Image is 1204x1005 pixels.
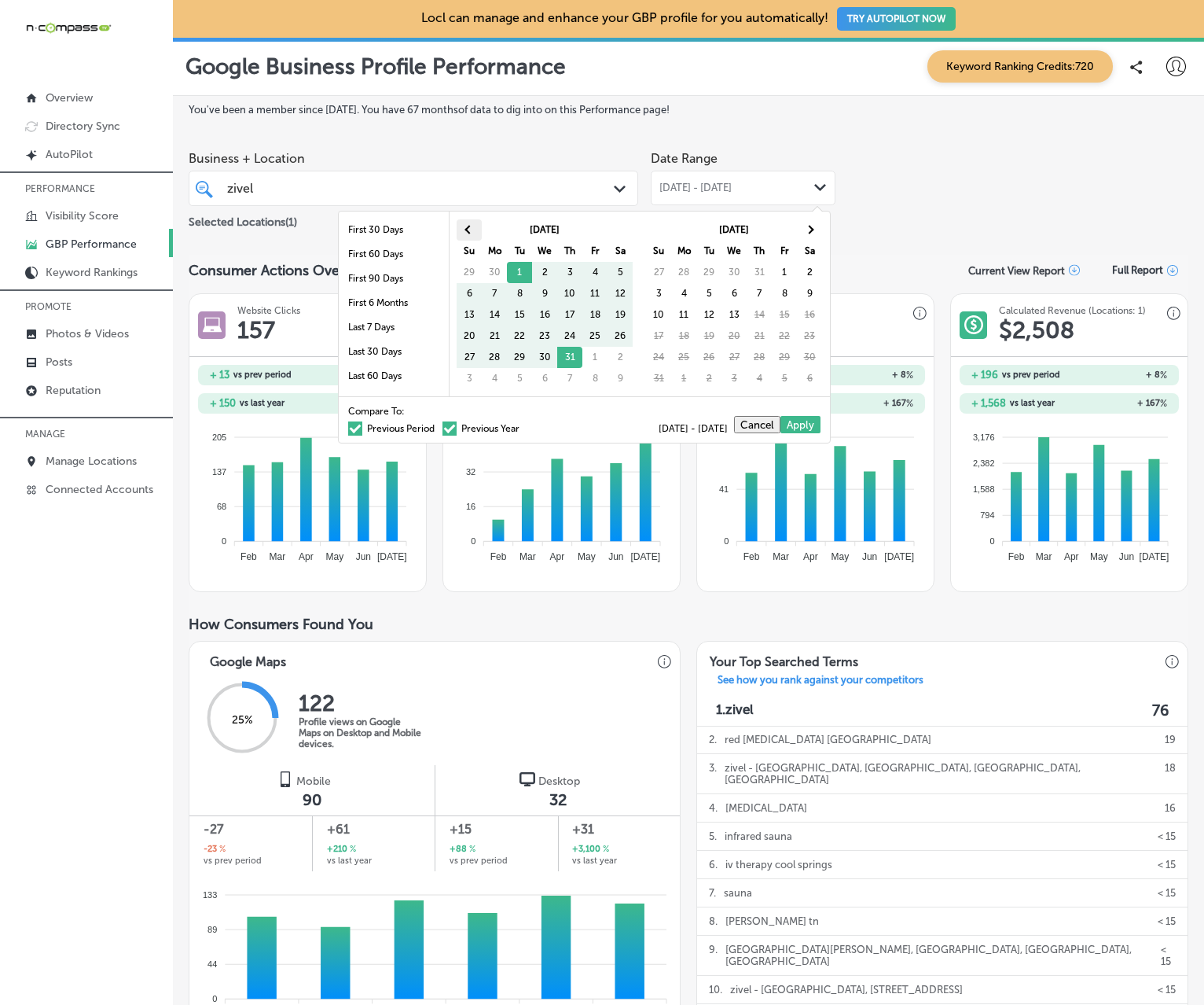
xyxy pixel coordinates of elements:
th: Th [557,241,582,262]
p: 7 . [709,879,716,907]
tspan: May [578,551,596,562]
p: iv therapy cool springs [725,851,832,878]
img: 660ab0bf-5cc7-4cb8-ba1c-48b5ae0f18e60NCTV_CLogo_TV_Black_-500x88.png [25,20,112,35]
span: Consumer Actions Overview [189,262,375,279]
tspan: Apr [550,551,565,562]
td: 31 [747,262,772,283]
tspan: Mar [1036,551,1052,562]
td: 7 [482,283,507,304]
img: logo [519,771,535,787]
span: [DATE] - [DATE] [659,424,734,433]
td: 17 [646,326,671,347]
td: 22 [507,326,532,347]
td: 30 [721,262,747,283]
td: 25 [671,347,696,368]
tspan: 1,588 [973,484,995,494]
h2: + 2,143 [308,398,406,409]
label: Previous Year [442,424,519,433]
td: 26 [696,347,721,368]
td: 29 [696,262,721,283]
p: 9 . [709,936,718,975]
p: AutoPilot [46,148,93,161]
td: 13 [721,304,747,326]
h2: + 167 [1070,398,1167,409]
td: 11 [671,304,696,326]
td: 30 [797,347,822,368]
span: +31 [572,820,666,839]
p: Manage Locations [46,455,137,468]
span: Desktop [538,775,580,788]
td: 10 [646,304,671,326]
span: % [1160,398,1167,409]
p: < 15 [1158,851,1176,878]
td: 11 [582,283,608,304]
td: 3 [557,262,582,283]
tspan: Jun [608,551,623,562]
td: 1 [671,368,696,389]
button: Apply [780,416,820,433]
span: -27 [204,820,298,839]
p: < 15 [1158,907,1176,935]
p: Connected Accounts [46,483,153,496]
td: 24 [646,347,671,368]
td: 8 [507,283,532,304]
h2: -23 [204,843,226,856]
tspan: 137 [212,467,226,477]
td: 30 [532,347,557,368]
td: 18 [671,326,696,347]
td: 7 [557,368,582,389]
th: Mo [671,241,696,262]
tspan: 0 [724,536,729,546]
th: Su [457,241,482,262]
p: Selected Locations ( 1 ) [189,209,297,229]
p: 1. zivel [716,701,754,720]
td: 2 [696,368,721,389]
h2: +3,100 [572,843,609,856]
td: 24 [557,326,582,347]
td: 9 [532,283,557,304]
tspan: 0 [212,994,217,1003]
span: 32 [549,790,567,809]
p: 10 . [709,976,722,1003]
td: 3 [721,368,747,389]
p: Visibility Score [46,209,119,223]
tspan: [DATE] [884,551,914,562]
p: GBP Performance [46,237,137,251]
td: 23 [797,326,822,347]
p: 2 . [709,726,717,753]
span: % [906,398,913,409]
td: 22 [772,326,797,347]
span: % [467,843,475,856]
h2: + 1,568 [971,397,1006,409]
p: 19 [1165,726,1176,753]
h2: +88 [450,843,475,856]
tspan: 3,176 [973,432,995,441]
p: 6 . [709,851,718,878]
p: Directory Sync [46,120,120,133]
span: Full Report [1112,264,1163,276]
p: 8 . [709,907,718,935]
p: < 15 [1161,936,1176,975]
tspan: Mar [270,551,286,562]
span: vs prev period [233,370,292,379]
p: Keyword Rankings [46,266,138,279]
h1: $ 2,508 [999,316,1074,344]
td: 18 [582,304,608,326]
button: TRY AUTOPILOT NOW [837,7,956,31]
th: [DATE] [671,219,797,241]
span: % [347,843,356,856]
span: Keyword Ranking Credits: 720 [927,50,1113,83]
span: % [217,843,226,856]
td: 2 [797,262,822,283]
td: 28 [747,347,772,368]
label: Previous Period [348,424,435,433]
p: 4 . [709,794,718,822]
th: Mo [482,241,507,262]
th: [DATE] [482,219,608,241]
td: 26 [608,326,633,347]
tspan: 89 [207,925,217,934]
td: 6 [797,368,822,389]
th: Sa [797,241,822,262]
td: 29 [772,347,797,368]
tspan: Feb [490,551,507,562]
